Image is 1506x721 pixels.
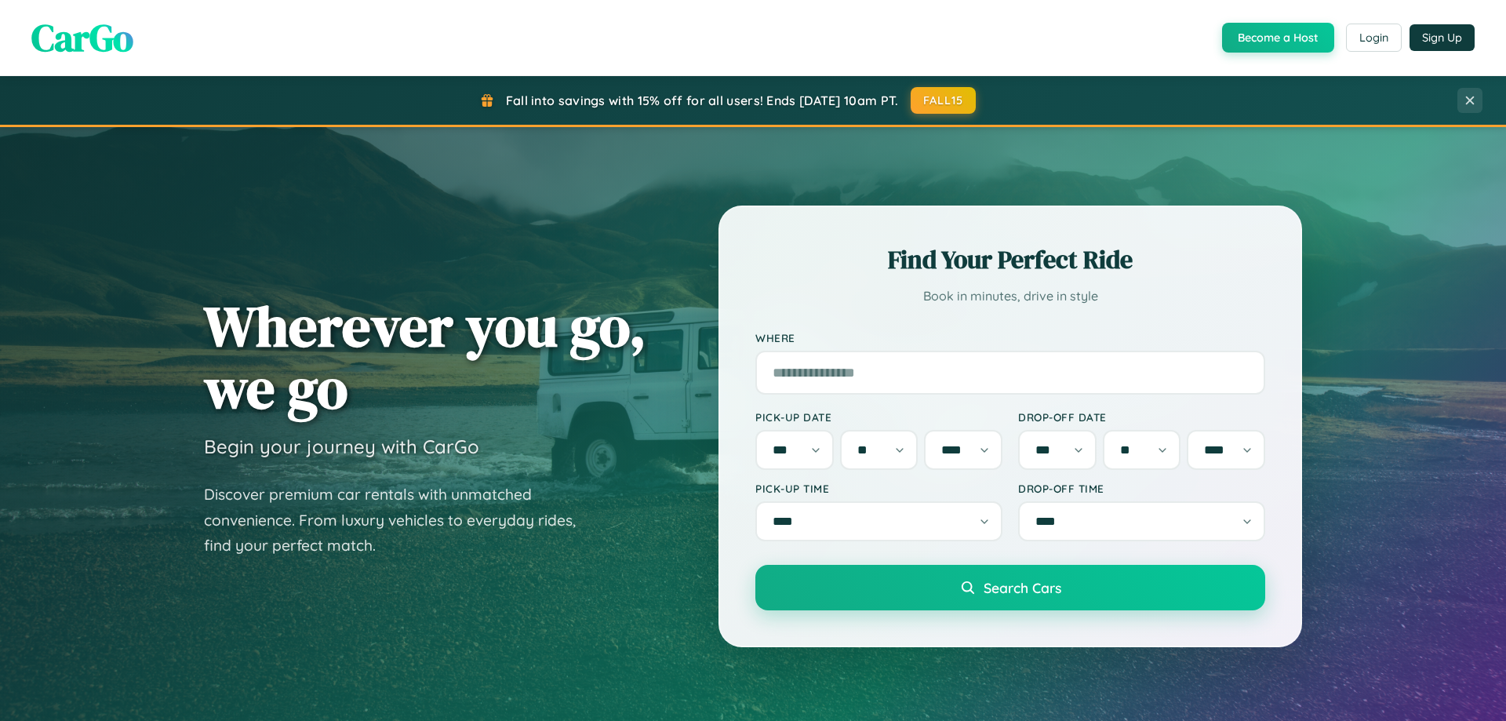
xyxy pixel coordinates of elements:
p: Discover premium car rentals with unmatched convenience. From luxury vehicles to everyday rides, ... [204,482,596,559]
button: Search Cars [755,565,1265,610]
label: Pick-up Time [755,482,1002,495]
button: Become a Host [1222,23,1334,53]
button: Sign Up [1410,24,1475,51]
span: CarGo [31,12,133,64]
p: Book in minutes, drive in style [755,285,1265,308]
h3: Begin your journey with CarGo [204,435,479,458]
label: Drop-off Date [1018,410,1265,424]
h1: Wherever you go, we go [204,295,646,419]
span: Fall into savings with 15% off for all users! Ends [DATE] 10am PT. [506,93,899,108]
h2: Find Your Perfect Ride [755,242,1265,277]
label: Pick-up Date [755,410,1002,424]
button: FALL15 [911,87,977,114]
label: Where [755,331,1265,344]
label: Drop-off Time [1018,482,1265,495]
span: Search Cars [984,579,1061,596]
button: Login [1346,24,1402,52]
